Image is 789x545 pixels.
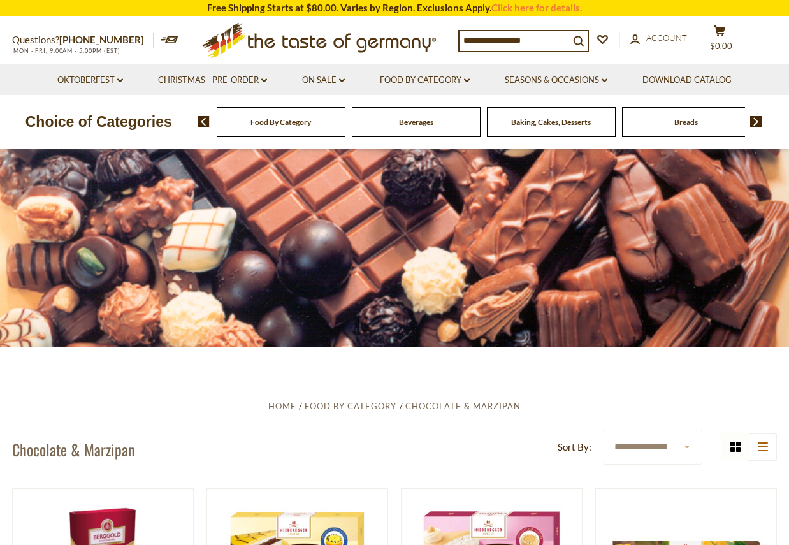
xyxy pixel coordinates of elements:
[12,440,135,459] h1: Chocolate & Marzipan
[646,33,687,43] span: Account
[750,116,762,127] img: next arrow
[710,41,732,51] span: $0.00
[250,117,311,127] a: Food By Category
[305,401,396,411] a: Food By Category
[505,73,607,87] a: Seasons & Occasions
[268,401,296,411] a: Home
[700,25,739,57] button: $0.00
[59,34,144,45] a: [PHONE_NUMBER]
[399,117,433,127] a: Beverages
[491,2,582,13] a: Click here for details.
[630,31,687,45] a: Account
[12,32,154,48] p: Questions?
[198,116,210,127] img: previous arrow
[674,117,698,127] a: Breads
[158,73,267,87] a: Christmas - PRE-ORDER
[558,439,591,455] label: Sort By:
[12,47,120,54] span: MON - FRI, 9:00AM - 5:00PM (EST)
[642,73,732,87] a: Download Catalog
[302,73,345,87] a: On Sale
[380,73,470,87] a: Food By Category
[511,117,591,127] a: Baking, Cakes, Desserts
[405,401,521,411] a: Chocolate & Marzipan
[57,73,123,87] a: Oktoberfest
